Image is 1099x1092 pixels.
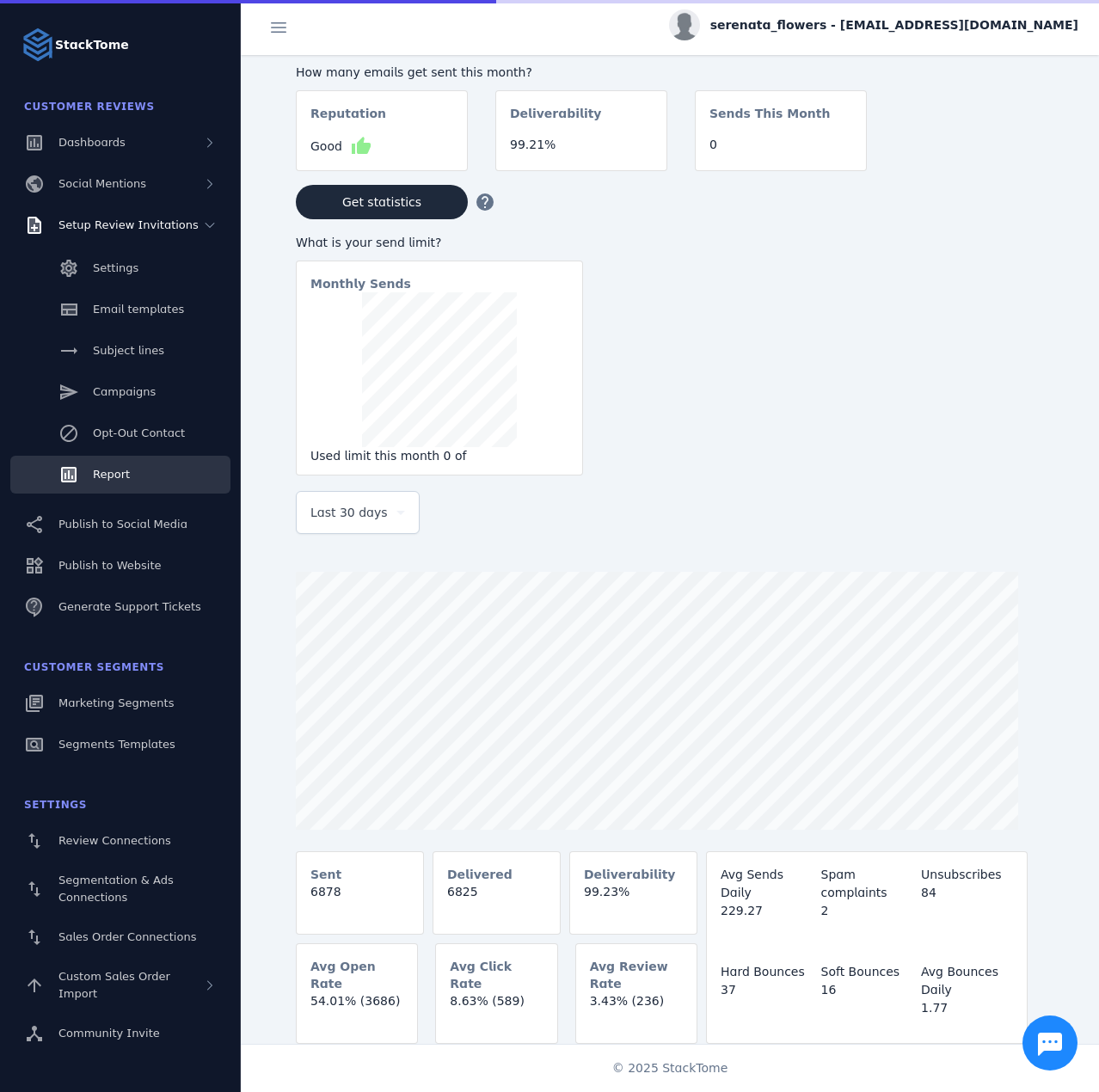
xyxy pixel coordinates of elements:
[58,218,199,231] span: Setup Review Invitations
[821,963,913,981] div: Soft Bounces
[510,136,653,154] div: 99.21%
[669,9,700,40] img: profile.jpg
[10,414,230,452] a: Opt-Out Contact
[436,992,556,1024] mat-card-content: 8.63% (589)
[55,36,129,54] strong: StackTome
[93,468,130,481] span: Report
[310,447,568,465] div: Used limit this month 0 of
[590,958,683,992] mat-card-subtitle: Avg Review Rate
[10,547,230,585] a: Publish to Website
[58,970,170,1000] span: Custom Sales Order Import
[10,456,230,494] a: Report
[10,918,230,956] a: Sales Order Connections
[612,1059,728,1077] span: © 2025 StackTome
[10,249,230,287] a: Settings
[821,902,913,920] div: 2
[447,866,513,883] mat-card-subtitle: Delivered
[10,373,230,411] a: Campaigns
[310,502,388,523] span: Last 30 days
[297,883,423,915] mat-card-content: 6878
[721,963,813,981] div: Hard Bounces
[10,332,230,370] a: Subject lines
[342,196,421,208] span: Get statistics
[921,866,1013,884] div: Unsubscribes
[10,684,230,722] a: Marketing Segments
[921,963,1013,999] div: Avg Bounces Daily
[24,101,155,113] span: Customer Reviews
[570,883,697,915] mat-card-content: 99.23%
[58,177,146,190] span: Social Mentions
[296,64,867,82] div: How many emails get sent this month?
[510,105,602,136] mat-card-subtitle: Deliverability
[310,275,411,292] mat-card-subtitle: Monthly Sends
[10,1015,230,1052] a: Community Invite
[296,185,468,219] button: Get statistics
[576,992,697,1024] mat-card-content: 3.43% (236)
[58,834,171,847] span: Review Connections
[310,138,342,156] span: Good
[921,884,1013,902] div: 84
[821,866,913,902] div: Spam complaints
[433,883,560,915] mat-card-content: 6825
[710,16,1078,34] span: serenata_flowers - [EMAIL_ADDRESS][DOMAIN_NAME]
[450,958,543,992] mat-card-subtitle: Avg Click Rate
[58,518,187,531] span: Publish to Social Media
[93,261,138,274] span: Settings
[58,1027,160,1040] span: Community Invite
[721,866,813,902] div: Avg Sends Daily
[351,136,371,156] mat-icon: thumb_up
[58,874,174,904] span: Segmentation & Ads Connections
[93,344,164,357] span: Subject lines
[584,866,676,883] mat-card-subtitle: Deliverability
[10,506,230,543] a: Publish to Social Media
[93,385,156,398] span: Campaigns
[10,291,230,328] a: Email templates
[721,981,813,999] div: 37
[696,136,866,168] mat-card-content: 0
[10,863,230,915] a: Segmentation & Ads Connections
[921,999,1013,1017] div: 1.77
[10,588,230,626] a: Generate Support Tickets
[58,696,174,709] span: Marketing Segments
[24,661,164,673] span: Customer Segments
[709,105,830,136] mat-card-subtitle: Sends This Month
[297,992,417,1024] mat-card-content: 54.01% (3686)
[58,600,201,613] span: Generate Support Tickets
[58,136,126,149] span: Dashboards
[310,958,403,992] mat-card-subtitle: Avg Open Rate
[310,105,386,136] mat-card-subtitle: Reputation
[310,866,341,883] mat-card-subtitle: Sent
[21,28,55,62] img: Logo image
[93,303,184,316] span: Email templates
[24,799,87,811] span: Settings
[58,738,175,751] span: Segments Templates
[58,559,161,572] span: Publish to Website
[10,822,230,860] a: Review Connections
[58,930,196,943] span: Sales Order Connections
[296,234,583,252] div: What is your send limit?
[821,981,913,999] div: 16
[93,426,185,439] span: Opt-Out Contact
[721,902,813,920] div: 229.27
[10,726,230,764] a: Segments Templates
[669,9,1078,40] button: serenata_flowers - [EMAIL_ADDRESS][DOMAIN_NAME]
